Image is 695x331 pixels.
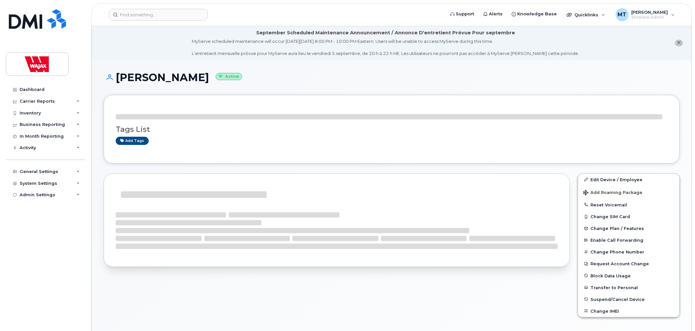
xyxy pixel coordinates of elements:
h1: [PERSON_NAME] [104,72,680,83]
button: Transfer to Personal [578,282,679,293]
button: Enable Call Forwarding [578,234,679,246]
button: Add Roaming Package [578,185,679,199]
button: Block Data Usage [578,270,679,282]
span: Add Roaming Package [583,190,642,196]
button: Change SIM Card [578,211,679,222]
a: Add tags [116,137,149,145]
button: Change Phone Number [578,246,679,258]
span: Enable Call Forwarding [590,238,643,243]
div: MyServe scheduled maintenance will occur [DATE][DATE] 8:00 PM - 10:00 PM Eastern. Users will be u... [192,38,579,57]
button: Request Account Change [578,258,679,270]
button: Reset Voicemail [578,199,679,211]
span: Suspend/Cancel Device [590,297,645,302]
span: Change Plan / Features [590,226,644,231]
button: Change IMEI [578,305,679,317]
div: September Scheduled Maintenance Announcement / Annonce D'entretient Prévue Pour septembre [256,29,515,36]
a: Edit Device / Employee [578,174,679,185]
button: Change Plan / Features [578,222,679,234]
small: Active [216,73,242,80]
h3: Tags List [116,125,668,133]
button: Suspend/Cancel Device [578,293,679,305]
button: close notification [675,40,683,46]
